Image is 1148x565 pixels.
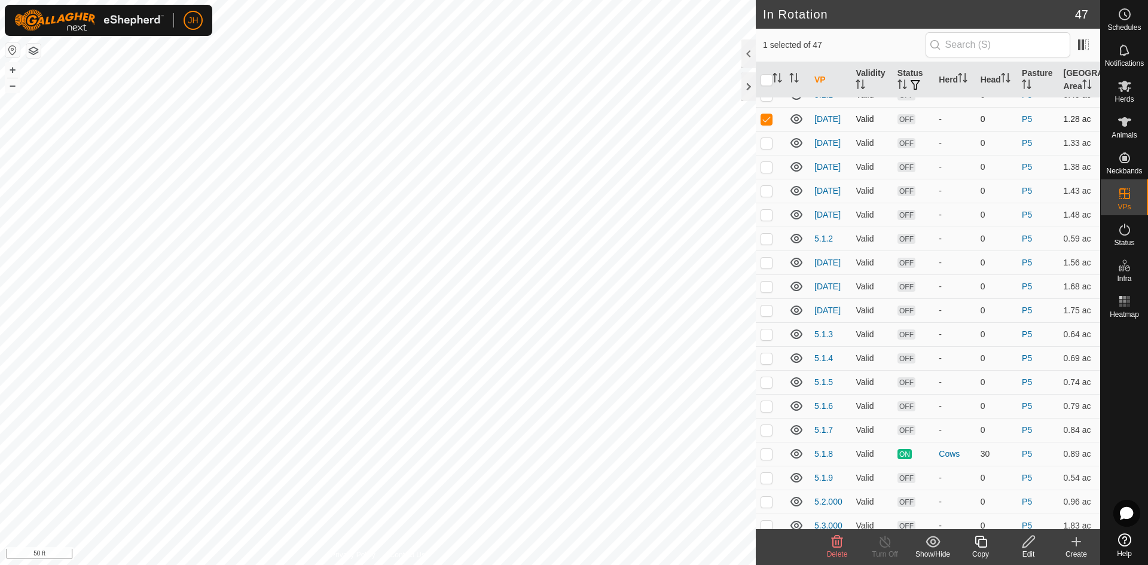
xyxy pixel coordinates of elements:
a: P5 [1022,210,1032,219]
th: [GEOGRAPHIC_DATA] Area [1059,62,1100,98]
td: Valid [851,466,892,490]
a: [DATE] [814,258,841,267]
div: - [939,161,970,173]
td: 0 [976,346,1017,370]
p-sorticon: Activate to sort [1082,81,1092,91]
span: Help [1117,550,1132,557]
span: Heatmap [1110,311,1139,318]
span: Infra [1117,275,1131,282]
p-sorticon: Activate to sort [897,81,907,91]
button: + [5,63,20,77]
a: P5 [1022,329,1032,339]
a: P5 [1022,234,1032,243]
td: 1.38 ac [1059,155,1100,179]
div: - [939,400,970,413]
a: P5 [1022,401,1032,411]
button: Reset Map [5,43,20,57]
td: 0.64 ac [1059,322,1100,346]
span: ON [897,449,912,459]
div: Turn Off [861,549,909,560]
a: [DATE] [814,282,841,291]
h2: In Rotation [763,7,1075,22]
a: P5 [1022,258,1032,267]
div: - [939,137,970,149]
td: 0 [976,370,1017,394]
a: [DATE] [814,162,841,172]
a: [DATE] [814,114,841,124]
a: 5.1.4 [814,353,833,363]
td: 0 [976,514,1017,537]
img: Gallagher Logo [14,10,164,31]
span: OFF [897,162,915,172]
td: Valid [851,418,892,442]
th: Validity [851,62,892,98]
td: 0 [976,227,1017,251]
span: OFF [897,353,915,364]
td: 0 [976,251,1017,274]
td: Valid [851,394,892,418]
button: – [5,78,20,93]
td: 0 [976,107,1017,131]
td: 0 [976,179,1017,203]
a: [DATE] [814,210,841,219]
td: 30 [976,442,1017,466]
span: OFF [897,114,915,124]
td: Valid [851,107,892,131]
a: P5 [1022,377,1032,387]
span: OFF [897,521,915,531]
a: P5 [1022,306,1032,315]
div: - [939,280,970,293]
p-sorticon: Activate to sort [958,75,967,84]
a: [DATE] [814,138,841,148]
td: 0.96 ac [1059,490,1100,514]
span: Status [1114,239,1134,246]
p-sorticon: Activate to sort [1001,75,1010,84]
span: 1 selected of 47 [763,39,926,51]
td: Valid [851,251,892,274]
a: P5 [1022,425,1032,435]
td: Valid [851,179,892,203]
div: - [939,185,970,197]
div: - [939,520,970,532]
td: 0 [976,418,1017,442]
p-sorticon: Activate to sort [1022,81,1031,91]
a: P5 [1022,138,1032,148]
td: 0 [976,466,1017,490]
td: 1.83 ac [1059,514,1100,537]
div: Create [1052,549,1100,560]
a: 5.1.1 [814,90,833,100]
div: Show/Hide [909,549,957,560]
th: Pasture [1017,62,1058,98]
div: - [939,209,970,221]
td: 1.48 ac [1059,203,1100,227]
p-sorticon: Activate to sort [773,75,782,84]
a: P5 [1022,186,1032,196]
a: 5.2.000 [814,497,842,506]
span: Delete [827,550,848,558]
td: 0.54 ac [1059,466,1100,490]
a: 5.1.8 [814,449,833,459]
div: - [939,424,970,436]
a: Privacy Policy [331,549,375,560]
span: Notifications [1105,60,1144,67]
span: OFF [897,377,915,387]
span: OFF [897,282,915,292]
span: OFF [897,138,915,148]
a: 5.1.9 [814,473,833,482]
td: Valid [851,442,892,466]
a: P5 [1022,114,1032,124]
p-sorticon: Activate to sort [856,81,865,91]
span: OFF [897,497,915,507]
td: 0.79 ac [1059,394,1100,418]
a: P5 [1022,449,1032,459]
a: P5 [1022,90,1032,100]
td: Valid [851,227,892,251]
td: Valid [851,155,892,179]
td: Valid [851,514,892,537]
span: Herds [1115,96,1134,103]
a: P5 [1022,497,1032,506]
span: OFF [897,425,915,435]
a: P5 [1022,282,1032,291]
td: 1.68 ac [1059,274,1100,298]
div: - [939,233,970,245]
